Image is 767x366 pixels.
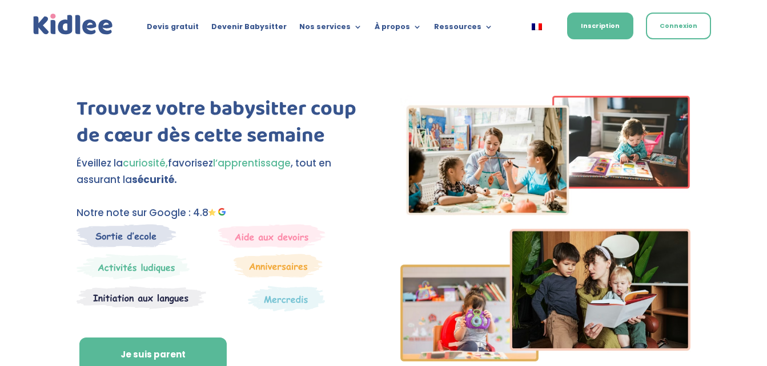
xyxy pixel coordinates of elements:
[77,155,367,188] p: Éveillez la favorisez , tout en assurant la
[77,205,367,221] p: Notre note sur Google : 4.8
[211,23,287,35] a: Devenir Babysitter
[213,156,291,170] span: l’apprentissage
[132,173,177,186] strong: sécurité.
[400,351,690,365] picture: Imgs-2
[567,13,633,39] a: Inscription
[375,23,421,35] a: À propos
[31,11,115,38] a: Kidlee Logo
[123,156,168,170] span: curiosité,
[77,96,367,155] h1: Trouvez votre babysitter coup de cœur dès cette semaine
[234,254,323,278] img: Anniversaire
[31,11,115,38] img: logo_kidlee_bleu
[218,224,326,248] img: weekends
[147,23,199,35] a: Devis gratuit
[646,13,711,39] a: Connexion
[532,23,542,30] img: Français
[248,286,325,312] img: Thematique
[434,23,493,35] a: Ressources
[77,224,176,247] img: Sortie decole
[299,23,362,35] a: Nos services
[77,286,206,310] img: Atelier thematique
[77,254,190,280] img: Mercredi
